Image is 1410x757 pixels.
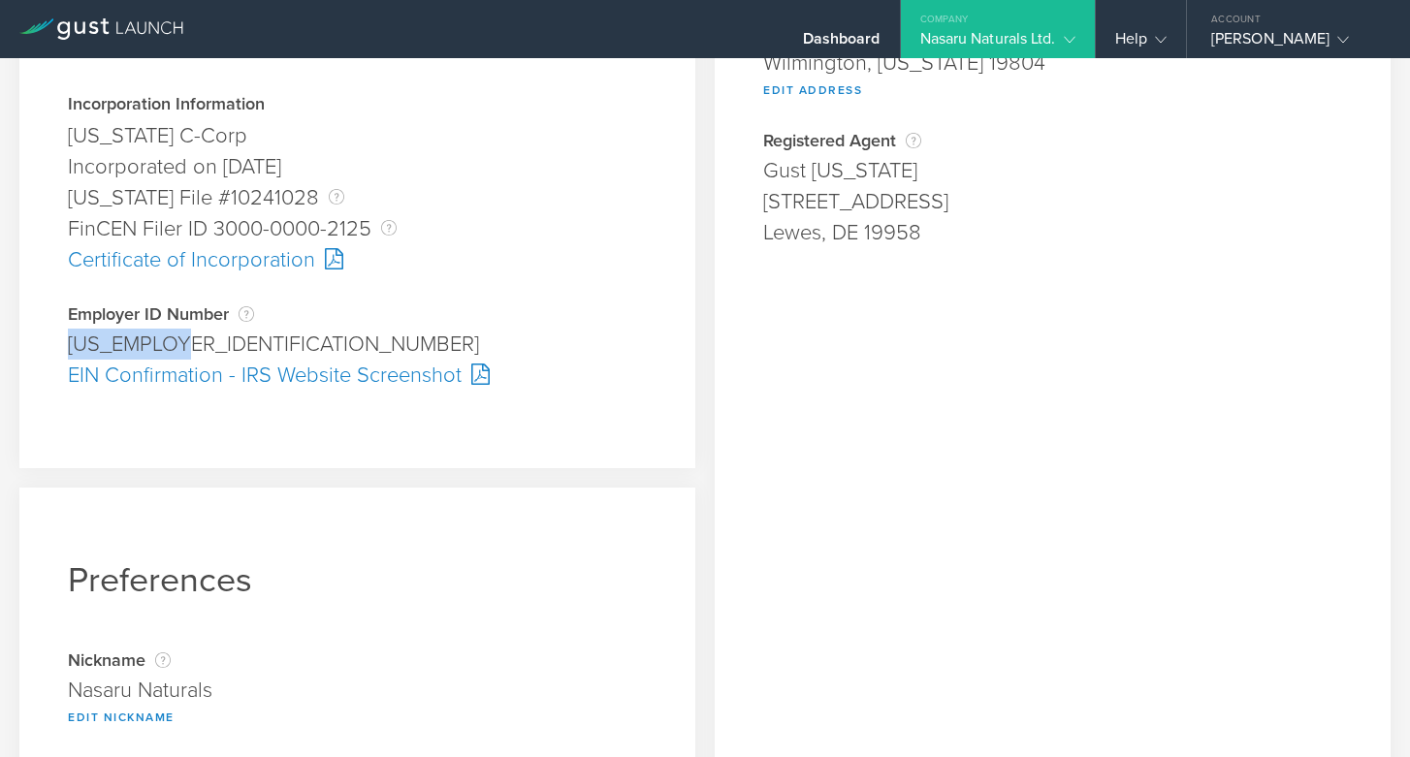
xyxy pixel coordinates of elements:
[68,650,647,670] div: Nickname
[68,213,647,244] div: FinCEN Filer ID 3000-0000-2125
[763,155,1342,186] div: Gust [US_STATE]
[68,182,647,213] div: [US_STATE] File #10241028
[68,151,647,182] div: Incorporated on [DATE]
[68,120,647,151] div: [US_STATE] C-Corp
[763,47,1342,79] div: Wilmington, [US_STATE] 19804
[920,29,1075,58] div: Nasaru Naturals Ltd.
[1211,29,1376,58] div: [PERSON_NAME]
[763,131,1342,150] div: Registered Agent
[68,304,647,324] div: Employer ID Number
[1115,29,1167,58] div: Help
[68,244,647,275] div: Certificate of Incorporation
[68,559,647,601] h1: Preferences
[68,360,647,391] div: EIN Confirmation - IRS Website Screenshot
[68,96,647,115] div: Incorporation Information
[763,79,862,102] button: Edit Address
[1313,664,1410,757] iframe: Chat Widget
[68,675,647,706] div: Nasaru Naturals
[763,217,1342,248] div: Lewes, DE 19958
[68,329,647,360] div: [US_EMPLOYER_IDENTIFICATION_NUMBER]
[763,186,1342,217] div: [STREET_ADDRESS]
[803,29,881,58] div: Dashboard
[68,706,175,729] button: Edit Nickname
